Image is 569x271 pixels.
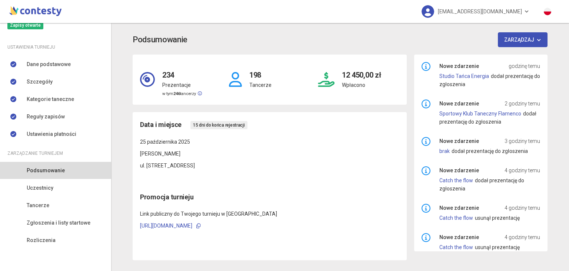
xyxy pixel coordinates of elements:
p: Link publiczny do Twojego turnieju w [GEOGRAPHIC_DATA] [140,210,399,218]
span: Nowe zdarzenie [439,62,479,70]
a: brak [439,148,450,154]
span: Ustawienia płatności [27,130,76,138]
span: Nowe zdarzenie [439,166,479,174]
span: 4 godziny temu [505,233,540,241]
span: Zarządzanie turniejem [7,149,63,157]
span: Nowe zdarzenie [439,99,479,108]
app-title: Podsumowanie [133,32,548,47]
span: 15 dni do końca rejestracji [190,121,247,129]
span: Data i miejsce [140,120,182,130]
button: Zarządzaj [498,32,548,47]
h4: 198 [249,62,272,81]
span: Uczestnicy [27,184,53,192]
h4: 234 [162,62,202,81]
img: info [422,62,430,71]
img: info [422,233,430,242]
span: Podsumowanie [27,166,65,174]
h3: Podsumowanie [133,33,187,46]
img: info [422,137,430,146]
p: Prezentacje [162,81,202,89]
span: Promocja turnieju [140,193,193,201]
span: Dane podstawowe [27,60,71,68]
img: info [422,204,430,213]
span: godzinę temu [509,62,540,70]
p: ul. [STREET_ADDRESS] [140,161,399,170]
p: Wpłacono [342,81,381,89]
span: Nowe zdarzenie [439,233,479,241]
div: Ustawienia turnieju [7,43,104,51]
span: 3 godziny temu [505,137,540,145]
a: [URL][DOMAIN_NAME] [140,223,192,229]
span: Reguły zapisów [27,112,65,121]
a: Catch the flow [439,215,473,221]
h4: 12 450,00 zł [342,62,381,81]
span: usunął prezentację [475,244,520,250]
span: Rozliczenia [27,236,56,244]
a: Studio Tańca Energia [439,73,489,79]
span: Zapisy otwarte [7,21,43,29]
span: 4 godziny temu [505,204,540,212]
small: w tym tancerzy [162,91,202,96]
span: Tancerze [27,201,49,209]
span: Nowe zdarzenie [439,137,479,145]
span: 2 godziny temu [505,99,540,108]
span: 25 października 2025 [140,139,190,145]
a: Catch the flow [439,244,473,250]
a: Sportowy Klub Taneczny Flamenco [439,111,521,117]
img: info [422,166,430,175]
span: Szczegóły [27,78,53,86]
span: usunął prezentację [475,215,520,221]
img: info [422,99,430,108]
span: 4 godziny temu [505,166,540,174]
p: [PERSON_NAME] [140,150,399,158]
a: Catch the flow [439,177,473,183]
span: [EMAIL_ADDRESS][DOMAIN_NAME] [438,4,522,19]
span: Kategorie taneczne [27,95,74,103]
span: dodał prezentację do zgłoszenia [452,148,528,154]
strong: 246 [173,91,180,96]
p: Tancerze [249,81,272,89]
span: Nowe zdarzenie [439,204,479,212]
span: Zgłoszenia i listy startowe [27,219,90,227]
span: dodał prezentację do zgłoszenia [439,177,524,192]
